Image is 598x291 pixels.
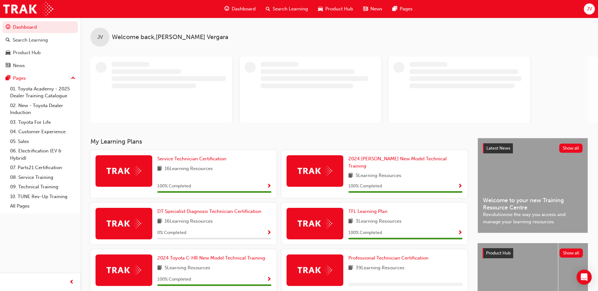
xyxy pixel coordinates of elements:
a: Professional Technician Certification [348,254,431,262]
span: Show Progress [267,277,271,282]
a: Product Hub [3,47,78,59]
span: DT Specialist Diagnosis Technician Certification [157,208,261,214]
span: Latest News [486,145,510,151]
span: Show Progress [267,184,271,189]
span: book-icon [348,264,353,272]
a: 09. Technical Training [8,182,78,192]
span: guage-icon [224,5,229,13]
span: 0 % Completed [157,229,186,237]
button: Show Progress [267,276,271,283]
a: 2024 [PERSON_NAME] New Model Technical Training [348,155,462,169]
a: Service Technician Certification [157,155,229,163]
button: Pages [3,72,78,84]
a: guage-iconDashboard [219,3,261,15]
span: book-icon [157,264,162,272]
a: Search Learning [3,34,78,46]
span: 5 Learning Resources [356,172,401,180]
span: book-icon [157,165,162,173]
span: JV [587,5,592,13]
button: Show all [560,248,583,258]
span: Revolutionise the way you access and manage your learning resources. [483,211,583,225]
span: car-icon [318,5,323,13]
a: News [3,60,78,71]
a: car-iconProduct Hub [313,3,358,15]
a: All Pages [8,201,78,211]
a: 06. Electrification (EV & Hybrid) [8,146,78,163]
a: 04. Customer Experience [8,127,78,137]
span: prev-icon [69,278,74,286]
span: Search Learning [273,5,308,13]
span: Professional Technician Certification [348,255,428,261]
span: TFL Learning Plan [348,208,387,214]
span: Pages [400,5,413,13]
button: JV [584,3,595,14]
img: Trak [107,166,141,176]
span: Product Hub [325,5,353,13]
span: pages-icon [6,76,10,81]
a: 07. Parts21 Certification [8,163,78,173]
span: book-icon [348,218,353,225]
span: up-icon [71,74,75,83]
span: car-icon [6,50,10,56]
span: Dashboard [232,5,256,13]
span: 100 % Completed [348,183,382,190]
span: Service Technician Certification [157,156,226,162]
a: DT Specialist Diagnosis Technician Certification [157,208,264,215]
span: Show Progress [458,230,462,236]
span: 16 Learning Resources [165,165,213,173]
span: book-icon [157,218,162,225]
a: news-iconNews [358,3,387,15]
img: Trak [298,219,332,228]
a: Product HubShow all [483,248,583,258]
a: 03. Toyota For Life [8,117,78,127]
a: 01. Toyota Academy - 2025 Dealer Training Catalogue [8,84,78,101]
a: 08. Service Training [8,173,78,182]
div: Open Intercom Messenger [577,270,592,285]
button: Show Progress [458,182,462,190]
a: 02. New - Toyota Dealer Induction [8,101,78,117]
a: Dashboard [3,21,78,33]
span: 100 % Completed [157,276,191,283]
a: Latest NewsShow all [483,143,583,153]
span: 100 % Completed [348,229,382,237]
a: TFL Learning Plan [348,208,390,215]
div: News [13,62,25,69]
a: pages-iconPages [387,3,418,15]
span: news-icon [363,5,368,13]
span: 100 % Completed [157,183,191,190]
span: 3 Learning Resources [356,218,402,225]
button: DashboardSearch LearningProduct HubNews [3,20,78,72]
button: Show Progress [267,182,271,190]
span: Show Progress [267,230,271,236]
span: 5 Learning Resources [165,264,210,272]
img: Trak [3,2,53,16]
span: 16 Learning Resources [165,218,213,225]
img: Trak [298,166,332,176]
span: Welcome back , [PERSON_NAME] Vergara [112,34,228,41]
span: Show Progress [458,184,462,189]
span: guage-icon [6,25,10,30]
div: Search Learning [13,37,48,44]
button: Show all [559,144,583,153]
span: search-icon [6,37,10,43]
span: 2024 [PERSON_NAME] New Model Technical Training [348,156,447,169]
span: book-icon [348,172,353,180]
span: News [370,5,382,13]
span: pages-icon [392,5,397,13]
span: news-icon [6,63,10,69]
span: Welcome to your new Training Resource Centre [483,197,583,211]
span: search-icon [266,5,270,13]
span: Product Hub [486,250,511,256]
a: Latest NewsShow allWelcome to your new Training Resource CentreRevolutionise the way you access a... [478,138,588,233]
span: JV [97,34,103,41]
img: Trak [107,219,141,228]
div: Product Hub [13,49,41,56]
img: Trak [107,265,141,275]
button: Show Progress [458,229,462,237]
div: Pages [13,75,26,82]
a: 2024 Toyota C-HR New Model Technical Training [157,254,268,262]
a: search-iconSearch Learning [261,3,313,15]
h3: My Learning Plans [90,138,467,145]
